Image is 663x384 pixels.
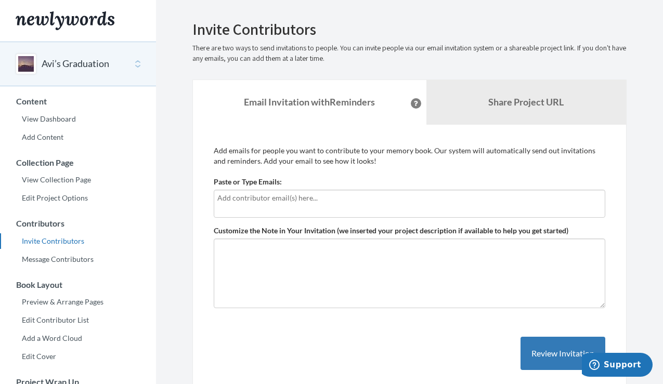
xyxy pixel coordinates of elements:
iframe: Opens a widget where you can chat to one of our agents [582,353,653,379]
b: Share Project URL [488,96,564,108]
p: Add emails for people you want to contribute to your memory book. Our system will automatically s... [214,145,605,166]
h2: Invite Contributors [192,21,627,38]
h3: Book Layout [1,280,156,289]
input: Add contributor email(s) here... [217,192,602,204]
p: There are two ways to send invitations to people. You can invite people via our email invitation ... [192,43,627,64]
h3: Content [1,97,156,106]
h3: Collection Page [1,158,156,167]
img: Newlywords logo [16,11,114,30]
label: Paste or Type Emails: [214,177,282,187]
label: Customize the Note in Your Invitation (we inserted your project description if available to help ... [214,226,568,236]
strong: Email Invitation with Reminders [244,96,375,108]
button: Review Invitation [521,337,605,370]
button: Avi’s Graduation [42,57,109,71]
h3: Contributors [1,219,156,228]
